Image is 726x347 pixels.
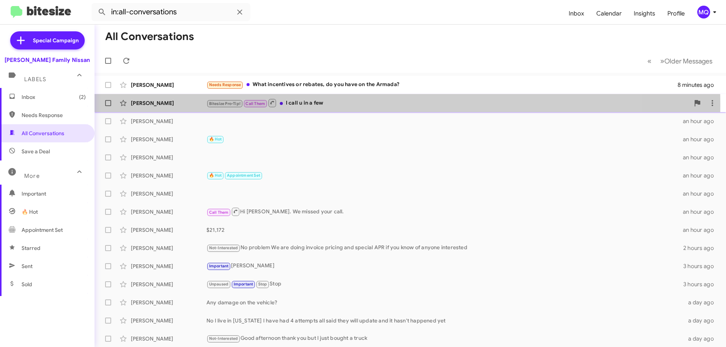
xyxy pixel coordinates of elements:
[683,244,720,252] div: 2 hours ago
[683,154,720,161] div: an hour ago
[22,148,50,155] span: Save a Deal
[206,280,683,288] div: Stop
[22,244,40,252] span: Starred
[563,3,590,25] a: Inbox
[209,173,222,178] span: 🔥 Hot
[683,117,720,125] div: an hour ago
[206,207,683,216] div: Hi [PERSON_NAME]. We missed your call.
[206,244,683,252] div: No problem We are doing invoice pricing and special APR if you know of anyone interested
[131,136,206,143] div: [PERSON_NAME]
[24,173,40,179] span: More
[131,226,206,234] div: [PERSON_NAME]
[234,282,253,287] span: Important
[209,245,238,250] span: Not-Interested
[691,6,718,19] button: MQ
[643,53,717,69] nav: Page navigation example
[131,262,206,270] div: [PERSON_NAME]
[22,281,32,288] span: Sold
[683,262,720,270] div: 3 hours ago
[131,244,206,252] div: [PERSON_NAME]
[10,31,85,49] a: Special Campaign
[22,190,86,197] span: Important
[647,56,652,66] span: «
[24,76,46,83] span: Labels
[209,101,240,106] span: Bitesize Pro-Tip!
[683,136,720,143] div: an hour ago
[660,56,664,66] span: »
[683,172,720,179] div: an hour ago
[131,299,206,306] div: [PERSON_NAME]
[678,81,720,89] div: 8 minutes ago
[131,172,206,179] div: [PERSON_NAME]
[22,262,33,270] span: Sent
[22,93,86,101] span: Inbox
[590,3,628,25] a: Calendar
[209,82,241,87] span: Needs Response
[683,226,720,234] div: an hour ago
[683,190,720,197] div: an hour ago
[258,282,267,287] span: Stop
[209,210,229,215] span: Call Them
[131,81,206,89] div: [PERSON_NAME]
[33,37,79,44] span: Special Campaign
[227,173,260,178] span: Appointment Set
[684,317,720,324] div: a day ago
[209,336,238,341] span: Not-Interested
[206,226,683,234] div: $21,172
[684,335,720,342] div: a day ago
[92,3,250,21] input: Search
[684,299,720,306] div: a day ago
[683,208,720,216] div: an hour ago
[22,208,38,216] span: 🔥 Hot
[5,56,90,64] div: [PERSON_NAME] Family Nissan
[206,334,684,343] div: Good afternoon thank you but I just bought a truck
[105,31,194,43] h1: All Conversations
[661,3,691,25] a: Profile
[131,154,206,161] div: [PERSON_NAME]
[131,117,206,125] div: [PERSON_NAME]
[245,101,265,106] span: Call Them
[22,226,63,234] span: Appointment Set
[131,99,206,107] div: [PERSON_NAME]
[22,130,64,137] span: All Conversations
[131,281,206,288] div: [PERSON_NAME]
[206,317,684,324] div: No I live in [US_STATE] I have had 4 attempts all said they will update and it hasn't happened yet
[643,53,656,69] button: Previous
[79,93,86,101] span: (2)
[22,111,86,119] span: Needs Response
[131,317,206,324] div: [PERSON_NAME]
[683,281,720,288] div: 3 hours ago
[131,335,206,342] div: [PERSON_NAME]
[206,80,678,89] div: What incentives or rebates, do you have on the Armada?
[206,262,683,270] div: [PERSON_NAME]
[206,299,684,306] div: Any damage on the vehicle?
[656,53,717,69] button: Next
[209,137,222,142] span: 🔥 Hot
[697,6,710,19] div: MQ
[209,282,229,287] span: Unpaused
[209,264,229,268] span: Important
[206,98,690,108] div: I call u in a few
[628,3,661,25] a: Insights
[664,57,712,65] span: Older Messages
[131,208,206,216] div: [PERSON_NAME]
[131,190,206,197] div: [PERSON_NAME]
